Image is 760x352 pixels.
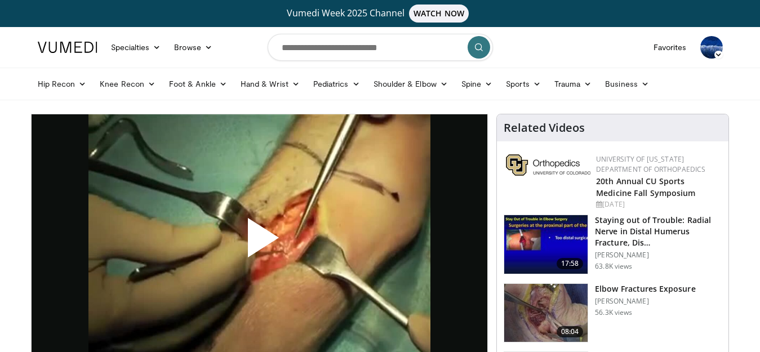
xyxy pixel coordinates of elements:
span: 17:58 [557,258,584,269]
img: Q2xRg7exoPLTwO8X4xMDoxOjB1O8AjAz_1.150x105_q85_crop-smart_upscale.jpg [504,215,588,274]
p: 56.3K views [595,308,632,317]
div: [DATE] [596,199,719,210]
a: 08:04 Elbow Fractures Exposure [PERSON_NAME] 56.3K views [504,283,722,343]
a: Specialties [104,36,168,59]
a: 17:58 Staying out of Trouble: Radial Nerve in Distal Humerus Fracture, Dis… [PERSON_NAME] 63.8K v... [504,215,722,274]
a: Browse [167,36,219,59]
a: Hand & Wrist [234,73,306,95]
a: University of [US_STATE] Department of Orthopaedics [596,154,705,174]
span: 08:04 [557,326,584,337]
span: WATCH NOW [409,5,469,23]
a: Pediatrics [306,73,367,95]
img: heCDP4pTuni5z6vX4xMDoxOjBrO-I4W8_11.150x105_q85_crop-smart_upscale.jpg [504,284,588,342]
a: 20th Annual CU Sports Medicine Fall Symposium [596,176,695,198]
p: [PERSON_NAME] [595,251,722,260]
a: Knee Recon [93,73,162,95]
a: Spine [455,73,499,95]
a: Hip Recon [31,73,94,95]
a: Trauma [548,73,599,95]
img: 355603a8-37da-49b6-856f-e00d7e9307d3.png.150x105_q85_autocrop_double_scale_upscale_version-0.2.png [506,154,590,176]
h3: Staying out of Trouble: Radial Nerve in Distal Humerus Fracture, Dis… [595,215,722,248]
input: Search topics, interventions [268,34,493,61]
img: VuMedi Logo [38,42,97,53]
h4: Related Videos [504,121,585,135]
img: Avatar [700,36,723,59]
p: [PERSON_NAME] [595,297,695,306]
a: Business [598,73,656,95]
h3: Elbow Fractures Exposure [595,283,695,295]
button: Play Video [158,187,361,297]
a: Shoulder & Elbow [367,73,455,95]
a: Sports [499,73,548,95]
a: Favorites [647,36,694,59]
a: Vumedi Week 2025 ChannelWATCH NOW [39,5,721,23]
p: 63.8K views [595,262,632,271]
a: Foot & Ankle [162,73,234,95]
